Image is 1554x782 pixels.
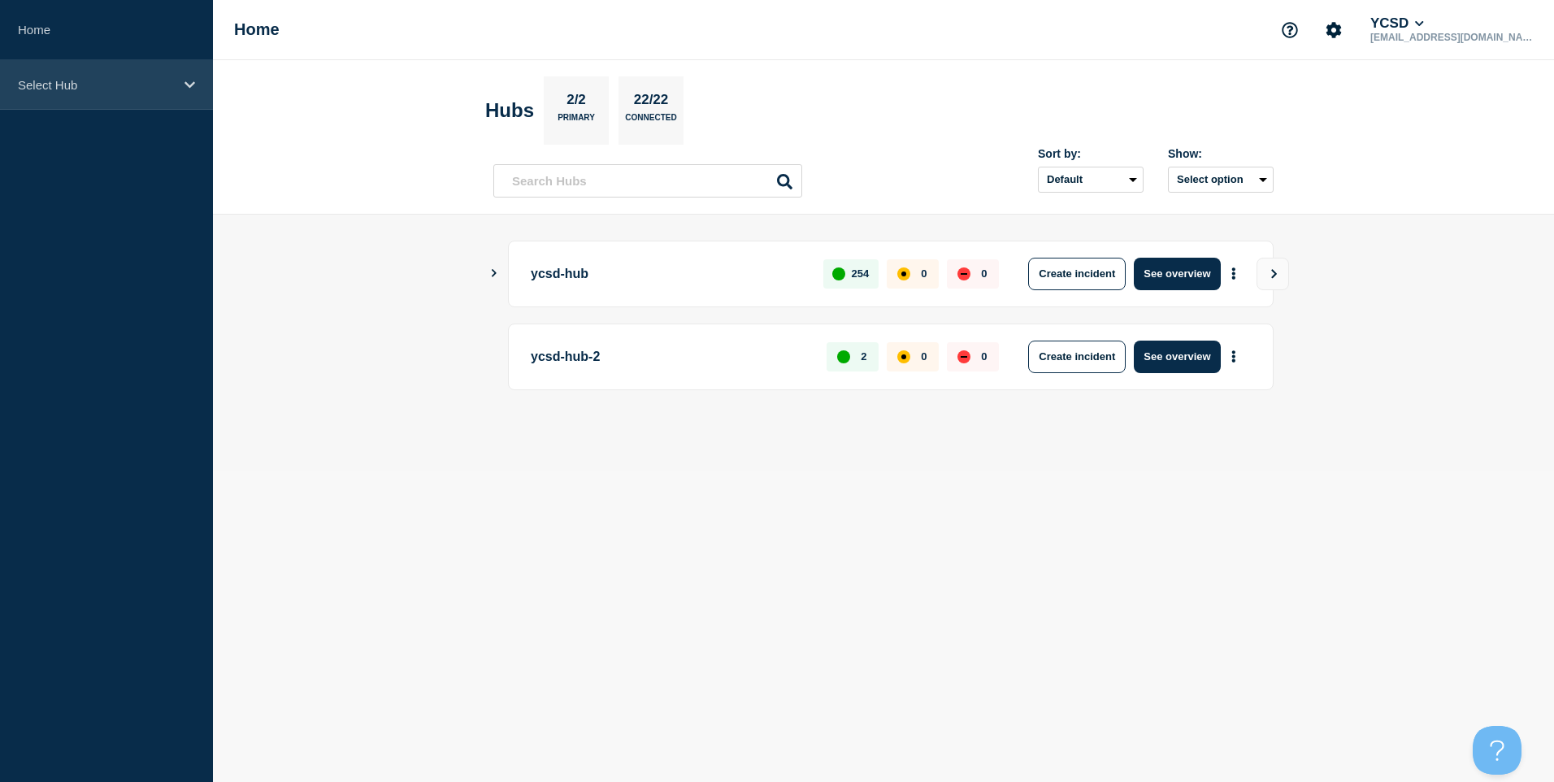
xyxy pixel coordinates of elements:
[1028,341,1126,373] button: Create incident
[1168,167,1274,193] button: Select option
[1134,341,1220,373] button: See overview
[957,267,970,280] div: down
[1038,147,1144,160] div: Sort by:
[1168,147,1274,160] div: Show:
[1038,167,1144,193] select: Sort by
[531,341,808,373] p: ycsd-hub-2
[1273,13,1307,47] button: Support
[981,267,987,280] p: 0
[1134,258,1220,290] button: See overview
[921,350,927,363] p: 0
[897,350,910,363] div: affected
[1257,258,1289,290] button: View
[1028,258,1126,290] button: Create incident
[234,20,280,39] h1: Home
[485,99,534,122] h2: Hubs
[531,258,805,290] p: ycsd-hub
[561,92,593,113] p: 2/2
[1317,13,1351,47] button: Account settings
[837,350,850,363] div: up
[832,267,845,280] div: up
[1367,32,1536,43] p: [EMAIL_ADDRESS][DOMAIN_NAME]
[490,267,498,280] button: Show Connected Hubs
[852,267,870,280] p: 254
[861,350,866,363] p: 2
[493,164,802,198] input: Search Hubs
[627,92,675,113] p: 22/22
[18,78,174,92] p: Select Hub
[1223,341,1244,371] button: More actions
[1367,15,1427,32] button: YCSD
[558,113,595,130] p: Primary
[1223,258,1244,289] button: More actions
[897,267,910,280] div: affected
[981,350,987,363] p: 0
[957,350,970,363] div: down
[921,267,927,280] p: 0
[1473,726,1521,775] iframe: Help Scout Beacon - Open
[625,113,676,130] p: Connected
